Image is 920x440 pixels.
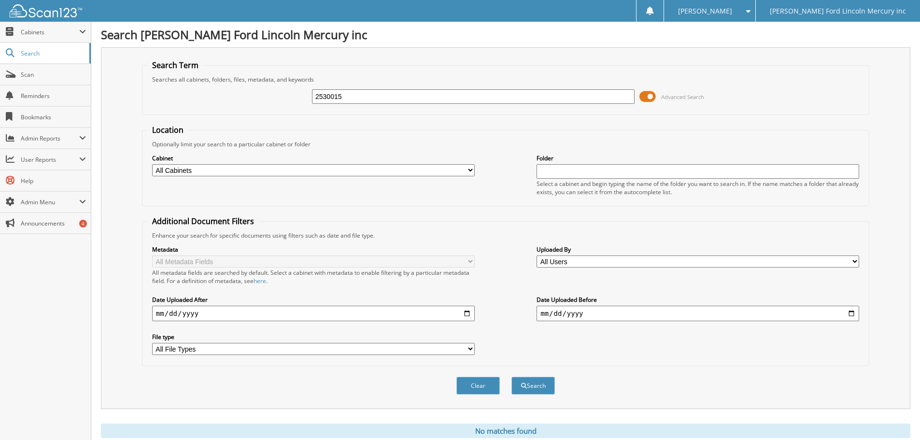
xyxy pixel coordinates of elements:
div: Optionally limit your search to a particular cabinet or folder [147,140,864,148]
input: start [152,306,475,321]
div: Searches all cabinets, folders, files, metadata, and keywords [147,75,864,84]
span: Admin Reports [21,134,79,142]
legend: Location [147,125,188,135]
div: Select a cabinet and begin typing the name of the folder you want to search in. If the name match... [537,180,859,196]
label: Date Uploaded After [152,296,475,304]
legend: Additional Document Filters [147,216,259,227]
div: Enhance your search for specific documents using filters such as date and file type. [147,231,864,240]
span: Search [21,49,85,57]
input: end [537,306,859,321]
span: [PERSON_NAME] [678,8,732,14]
div: All metadata fields are searched by default. Select a cabinet with metadata to enable filtering b... [152,269,475,285]
label: Metadata [152,245,475,254]
h1: Search [PERSON_NAME] Ford Lincoln Mercury inc [101,27,910,43]
label: Uploaded By [537,245,859,254]
span: [PERSON_NAME] Ford Lincoln Mercury inc [770,8,906,14]
span: Bookmarks [21,113,86,121]
span: Advanced Search [661,93,704,100]
label: Cabinet [152,154,475,162]
span: Cabinets [21,28,79,36]
span: User Reports [21,156,79,164]
span: Admin Menu [21,198,79,206]
label: File type [152,333,475,341]
img: scan123-logo-white.svg [10,4,82,17]
span: Reminders [21,92,86,100]
span: Scan [21,71,86,79]
div: No matches found [101,424,910,438]
span: Help [21,177,86,185]
legend: Search Term [147,60,203,71]
div: 4 [79,220,87,227]
label: Folder [537,154,859,162]
label: Date Uploaded Before [537,296,859,304]
span: Announcements [21,219,86,227]
button: Clear [456,377,500,395]
a: here [254,277,266,285]
button: Search [511,377,555,395]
